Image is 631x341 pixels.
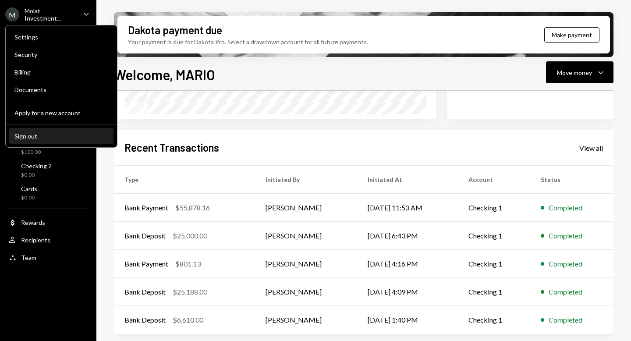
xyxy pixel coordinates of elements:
[21,171,52,179] div: $0.00
[128,23,222,37] div: Dakota payment due
[21,162,52,170] div: Checking 2
[549,202,582,213] div: Completed
[14,132,108,140] div: Sign out
[458,166,531,194] th: Account
[5,7,19,21] div: M
[5,249,91,265] a: Team
[357,222,457,250] td: [DATE] 6:43 PM
[21,219,45,226] div: Rewards
[458,222,531,250] td: Checking 1
[549,287,582,297] div: Completed
[546,61,613,83] button: Move money
[173,287,207,297] div: $25,188.00
[255,306,357,334] td: [PERSON_NAME]
[9,64,113,80] a: Billing
[458,194,531,222] td: Checking 1
[21,185,37,192] div: Cards
[357,250,457,278] td: [DATE] 4:16 PM
[21,194,37,202] div: $0.00
[5,182,91,203] a: Cards$0.00
[124,140,219,155] h2: Recent Transactions
[124,202,168,213] div: Bank Payment
[544,27,599,43] button: Make payment
[124,315,166,325] div: Bank Deposit
[579,144,603,153] div: View all
[357,278,457,306] td: [DATE] 4:09 PM
[124,259,168,269] div: Bank Payment
[458,278,531,306] td: Checking 1
[255,166,357,194] th: Initiated By
[9,128,113,144] button: Sign out
[255,194,357,222] td: [PERSON_NAME]
[21,254,36,261] div: Team
[557,68,592,77] div: Move money
[114,166,255,194] th: Type
[175,259,201,269] div: $801.13
[14,109,108,117] div: Apply for a new account
[14,86,108,93] div: Documents
[25,7,76,22] div: Molat Investment...
[530,166,613,194] th: Status
[124,287,166,297] div: Bank Deposit
[9,46,113,62] a: Security
[114,66,215,83] h1: Welcome, MARIO
[175,202,210,213] div: $55,878.16
[9,29,113,45] a: Settings
[549,315,582,325] div: Completed
[21,149,46,156] div: $100.00
[579,143,603,153] a: View all
[124,231,166,241] div: Bank Deposit
[357,306,457,334] td: [DATE] 1:40 PM
[173,315,203,325] div: $6,610.00
[128,37,368,46] div: Your payment is due for Dakota Pro. Select a drawdown account for all future payments.
[255,222,357,250] td: [PERSON_NAME]
[458,306,531,334] td: Checking 1
[21,236,50,244] div: Recipients
[549,259,582,269] div: Completed
[458,250,531,278] td: Checking 1
[14,33,108,41] div: Settings
[14,51,108,58] div: Security
[5,232,91,248] a: Recipients
[549,231,582,241] div: Completed
[9,82,113,97] a: Documents
[255,278,357,306] td: [PERSON_NAME]
[357,194,457,222] td: [DATE] 11:53 AM
[357,166,457,194] th: Initiated At
[14,68,108,76] div: Billing
[5,214,91,230] a: Rewards
[255,250,357,278] td: [PERSON_NAME]
[5,160,91,181] a: Checking 2$0.00
[9,105,113,121] button: Apply for a new account
[173,231,207,241] div: $25,000.00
